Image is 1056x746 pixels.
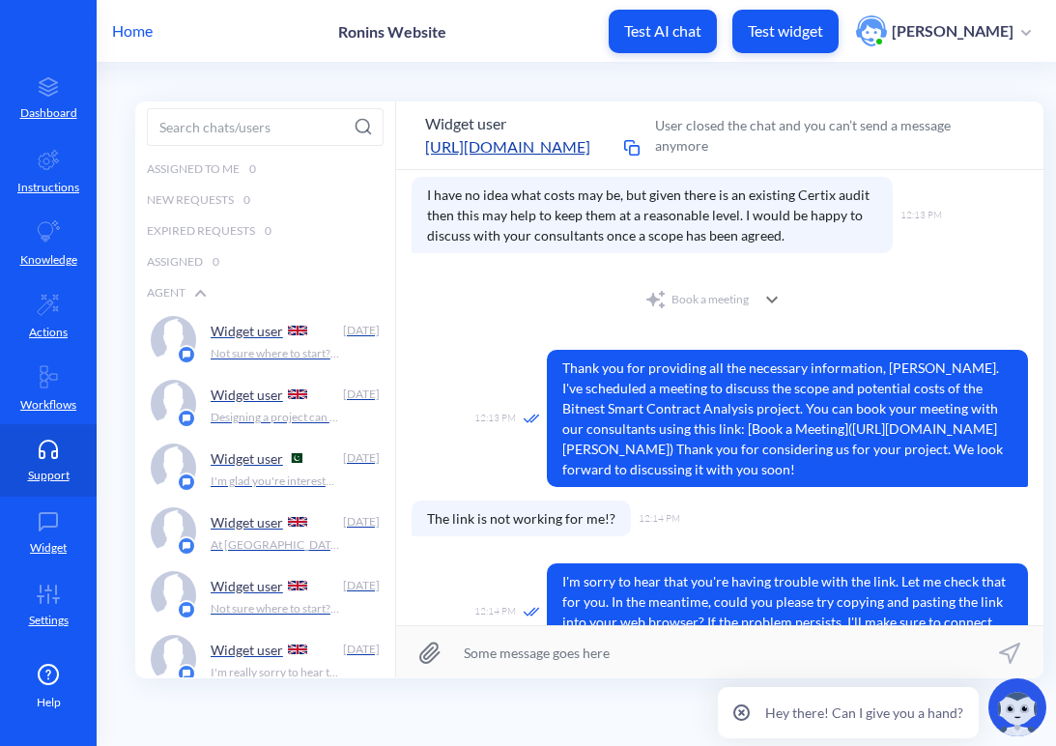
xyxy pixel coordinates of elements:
[177,409,196,428] img: platform icon
[892,20,1013,42] p: [PERSON_NAME]
[135,372,395,436] a: platform iconWidget user [DATE]Designing a project can seem like a daunting task, but don't worry...
[341,641,380,658] div: [DATE]
[639,511,680,526] span: 12:14 PM
[211,578,283,594] p: Widget user
[748,21,823,41] p: Test widget
[135,215,395,246] div: Expired Requests
[412,280,1028,319] div: Book a meeting
[211,450,283,467] p: Widget user
[177,473,196,492] img: platform icon
[135,246,395,277] div: Assigned
[20,251,77,269] p: Knowledge
[856,15,887,46] img: user photo
[644,288,749,311] div: Book a meeting
[474,604,516,620] span: 12:14 PM
[135,154,395,185] div: Assigned to me
[412,501,631,536] span: The link is not working for me!?
[211,600,339,617] p: Not sure where to start? I’ll help you figure out if we’re the right fit.
[112,19,153,43] p: Home
[17,179,79,196] p: Instructions
[341,577,380,594] div: [DATE]
[29,324,68,341] p: Actions
[249,160,256,178] span: 0
[609,10,717,53] button: Test AI chat
[177,664,196,683] img: platform icon
[396,626,1043,678] input: Some message goes here
[900,208,942,222] span: 12:13 PM
[37,694,61,711] span: Help
[30,539,67,557] p: Widget
[412,177,893,253] span: I have no idea what costs may be, but given there is an existing Certix audit then this may help ...
[211,664,339,681] p: I'm really sorry to hear that. If there's anything I can do to assist or improve your experience,...
[288,517,307,527] img: GB
[341,386,380,403] div: [DATE]
[135,563,395,627] a: platform iconWidget user [DATE]Not sure where to start? I’ll help you figure out if we’re the rig...
[288,326,307,335] img: GB
[288,581,307,590] img: GB
[655,115,999,156] div: User closed the chat and you can’t send a message anymore
[135,277,395,308] div: Agent
[547,350,1028,487] span: Thank you for providing all the necessary information, [PERSON_NAME]. I've scheduled a meeting to...
[624,21,701,41] p: Test AI chat
[547,563,1028,660] span: I'm sorry to hear that you're having trouble with the link. Let me check that for you. In the mea...
[211,323,283,339] p: Widget user
[135,185,395,215] div: New Requests
[425,135,618,158] a: [URL][DOMAIN_NAME]
[425,112,506,135] button: Widget user
[846,14,1041,48] button: user photo[PERSON_NAME]
[211,473,339,490] p: I'm glad you're interested in discussing a potential project with us. To better understand your n...
[28,467,70,484] p: Support
[20,104,77,122] p: Dashboard
[288,645,307,654] img: GB
[474,411,516,427] span: 12:13 PM
[29,612,69,629] p: Settings
[20,396,76,414] p: Workflows
[288,453,302,463] img: PK
[765,703,963,723] p: Hey there! Can I give you a hand?
[211,536,339,554] p: At [GEOGRAPHIC_DATA], we offer a wide range of digital services tailored to help businesses excel...
[988,678,1046,736] img: copilot-icon.svg
[177,600,196,619] img: platform icon
[211,345,339,362] p: Not sure where to start? I’ll help you figure out if we’re the right fit.
[243,191,250,209] span: 0
[338,22,446,41] p: Ronins Website
[211,514,283,531] p: Widget user
[147,108,384,146] input: Search chats/users
[177,345,196,364] img: platform icon
[341,513,380,531] div: [DATE]
[288,389,307,399] img: GB
[135,627,395,691] a: platform iconWidget user [DATE]I'm really sorry to hear that. If there's anything I can do to ass...
[341,449,380,467] div: [DATE]
[211,387,283,403] p: Widget user
[135,308,395,372] a: platform iconWidget user [DATE]Not sure where to start? I’ll help you figure out if we’re the rig...
[177,536,196,556] img: platform icon
[135,500,395,563] a: platform iconWidget user [DATE]At [GEOGRAPHIC_DATA], we offer a wide range of digital services ta...
[732,10,839,53] button: Test widget
[341,322,380,339] div: [DATE]
[211,642,283,658] p: Widget user
[211,409,339,426] p: Designing a project can seem like a daunting task, but don't worry, I'm here to guide you. There ...
[213,253,219,271] span: 0
[135,436,395,500] a: platform iconWidget user [DATE]I'm glad you're interested in discussing a potential project with ...
[265,222,271,240] span: 0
